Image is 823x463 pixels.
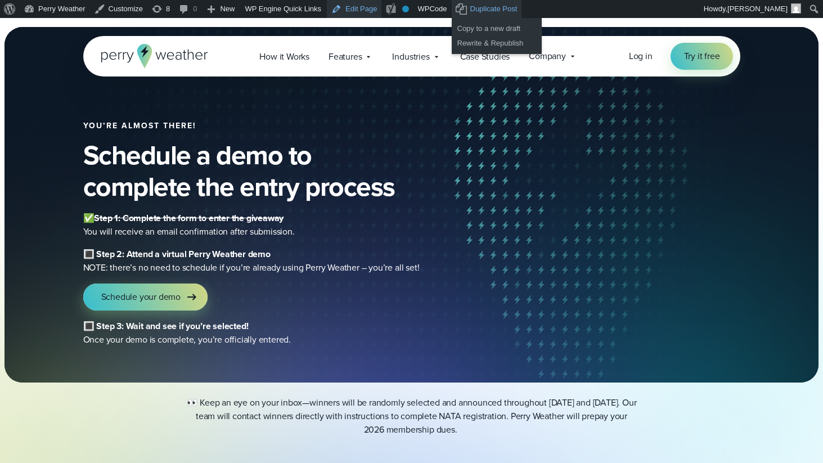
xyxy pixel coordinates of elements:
p: You will receive an email confirmation after submission. [83,212,533,239]
a: How it Works [250,45,319,68]
span: Log in [629,50,653,62]
b: 🔳 Step 2: Attend a virtual Perry Weather demo [83,248,271,260]
p: Once your demo is complete, you’re officially entered. [83,320,533,347]
a: Try it free [671,43,734,70]
span: Case Studies [460,50,510,64]
span: Schedule your demo [101,290,181,304]
span: Company [529,50,566,63]
s: Step 1: Complete the form to enter the giveaway [94,212,284,224]
h2: You’re almost there! [83,122,572,131]
a: Log in [629,50,653,63]
div: No index [402,6,409,12]
span: Try it free [684,50,720,63]
p: NOTE: there’s no need to schedule if you’re already using Perry Weather – you’re all set! [83,248,533,275]
a: Copy to a new draft [452,21,542,36]
span: Industries [392,50,429,64]
span: How it Works [259,50,309,64]
a: Schedule your demo [83,284,208,311]
a: Case Studies [451,45,520,68]
b: 🔳 Step 3: Wait and see if you’re selected! [83,320,249,332]
b: ✅ [83,212,95,224]
span: [PERSON_NAME] [727,5,788,13]
a: Rewrite & Republish [452,36,542,51]
span: Features [329,50,362,64]
h2: Schedule a demo to complete the entry process [83,140,572,203]
p: 👀 Keep an eye on your inbox—winners will be randomly selected and announced throughout [DATE] and... [187,396,637,437]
